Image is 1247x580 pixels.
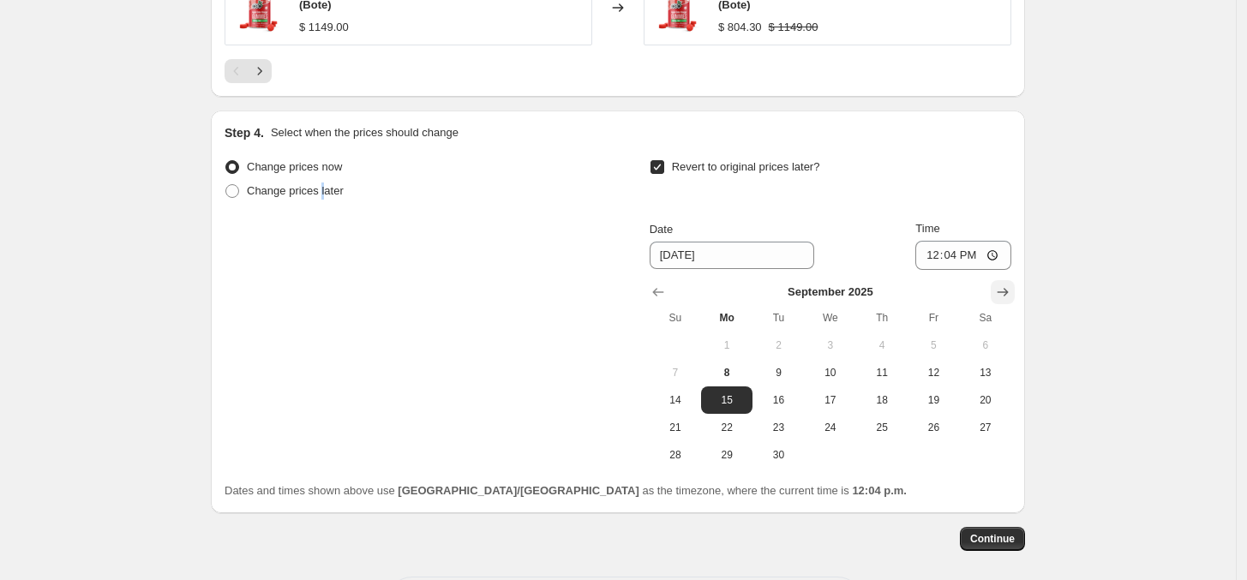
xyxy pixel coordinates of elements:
span: 18 [863,393,901,407]
button: Thursday September 11 2025 [856,359,908,386]
button: Thursday September 4 2025 [856,332,908,359]
button: Monday September 29 2025 [701,441,752,469]
button: Thursday September 25 2025 [856,414,908,441]
button: Friday September 26 2025 [908,414,959,441]
span: Revert to original prices later? [672,160,820,173]
h2: Step 4. [225,124,264,141]
th: Saturday [960,304,1011,332]
span: 27 [967,421,1004,434]
button: Monday September 22 2025 [701,414,752,441]
button: Wednesday September 3 2025 [805,332,856,359]
button: Monday September 15 2025 [701,386,752,414]
button: Show next month, October 2025 [991,280,1015,304]
span: 10 [812,366,849,380]
span: 13 [967,366,1004,380]
span: 5 [914,338,952,352]
button: Continue [960,527,1025,551]
button: Sunday September 14 2025 [650,386,701,414]
span: Change prices later [247,184,344,197]
th: Friday [908,304,959,332]
button: Friday September 5 2025 [908,332,959,359]
span: 2 [759,338,797,352]
button: Tuesday September 2 2025 [752,332,804,359]
span: 23 [759,421,797,434]
span: 20 [967,393,1004,407]
span: 30 [759,448,797,462]
button: Monday September 1 2025 [701,332,752,359]
b: 12:04 p.m. [852,484,907,497]
span: 28 [656,448,694,462]
div: $ 1149.00 [299,19,349,36]
span: 29 [708,448,746,462]
span: Sa [967,311,1004,325]
span: 21 [656,421,694,434]
th: Tuesday [752,304,804,332]
span: We [812,311,849,325]
span: Time [915,222,939,235]
button: Sunday September 21 2025 [650,414,701,441]
span: 19 [914,393,952,407]
input: 9/8/2025 [650,242,814,269]
span: Tu [759,311,797,325]
span: Change prices now [247,160,342,173]
span: 4 [863,338,901,352]
span: 8 [708,366,746,380]
button: Thursday September 18 2025 [856,386,908,414]
span: 12 [914,366,952,380]
span: Fr [914,311,952,325]
button: Show previous month, August 2025 [646,280,670,304]
input: 12:00 [915,241,1011,270]
button: Tuesday September 23 2025 [752,414,804,441]
span: Date [650,223,673,236]
span: 24 [812,421,849,434]
button: Saturday September 27 2025 [960,414,1011,441]
span: 11 [863,366,901,380]
button: Saturday September 6 2025 [960,332,1011,359]
nav: Pagination [225,59,272,83]
span: 22 [708,421,746,434]
b: [GEOGRAPHIC_DATA]/[GEOGRAPHIC_DATA] [398,484,638,497]
span: Continue [970,532,1015,546]
div: $ 804.30 [718,19,762,36]
span: Su [656,311,694,325]
strike: $ 1149.00 [769,19,818,36]
span: 3 [812,338,849,352]
button: Wednesday September 24 2025 [805,414,856,441]
button: Wednesday September 10 2025 [805,359,856,386]
button: Sunday September 28 2025 [650,441,701,469]
button: Tuesday September 30 2025 [752,441,804,469]
button: Next [248,59,272,83]
span: Mo [708,311,746,325]
button: Saturday September 20 2025 [960,386,1011,414]
span: 7 [656,366,694,380]
button: Saturday September 13 2025 [960,359,1011,386]
span: 9 [759,366,797,380]
th: Sunday [650,304,701,332]
span: 17 [812,393,849,407]
button: Tuesday September 9 2025 [752,359,804,386]
th: Wednesday [805,304,856,332]
span: 1 [708,338,746,352]
span: 26 [914,421,952,434]
span: 6 [967,338,1004,352]
p: Select when the prices should change [271,124,459,141]
button: Today Monday September 8 2025 [701,359,752,386]
th: Monday [701,304,752,332]
button: Wednesday September 17 2025 [805,386,856,414]
button: Tuesday September 16 2025 [752,386,804,414]
span: 14 [656,393,694,407]
button: Sunday September 7 2025 [650,359,701,386]
th: Thursday [856,304,908,332]
button: Friday September 19 2025 [908,386,959,414]
button: Friday September 12 2025 [908,359,959,386]
span: Th [863,311,901,325]
span: Dates and times shown above use as the timezone, where the current time is [225,484,907,497]
span: 25 [863,421,901,434]
span: 15 [708,393,746,407]
span: 16 [759,393,797,407]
